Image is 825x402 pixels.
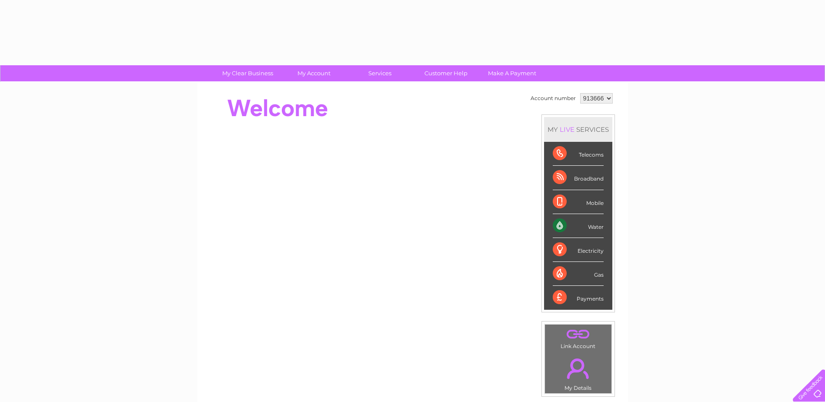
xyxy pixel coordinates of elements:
[410,65,482,81] a: Customer Help
[278,65,350,81] a: My Account
[544,117,612,142] div: MY SERVICES
[553,142,604,166] div: Telecoms
[558,125,576,134] div: LIVE
[544,324,612,352] td: Link Account
[553,262,604,286] div: Gas
[547,353,609,384] a: .
[553,238,604,262] div: Electricity
[476,65,548,81] a: Make A Payment
[344,65,416,81] a: Services
[553,214,604,238] div: Water
[212,65,284,81] a: My Clear Business
[553,286,604,309] div: Payments
[528,91,578,106] td: Account number
[553,166,604,190] div: Broadband
[544,351,612,394] td: My Details
[547,327,609,342] a: .
[553,190,604,214] div: Mobile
